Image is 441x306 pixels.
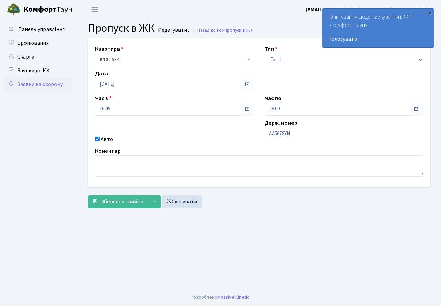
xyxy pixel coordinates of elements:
[88,20,155,36] span: Пропуск в ЖК
[306,6,433,14] a: [EMAIL_ADDRESS][PERSON_NAME][DOMAIN_NAME]
[95,94,112,103] label: Час з
[322,9,434,47] div: Опитування щодо паркування в ЖК «Комфорт Таун»
[18,25,65,33] span: Панель управління
[88,195,148,208] button: Зберегти і вийти
[3,77,72,91] a: Заявки на охорону
[265,45,277,53] label: Тип
[191,294,250,301] div: Розроблено .
[265,127,424,140] input: AA0001AA
[162,195,202,208] a: Скасувати
[86,4,103,15] button: Переключити навігацію
[217,294,249,301] a: Massive Kinetic
[157,27,189,33] small: Редагувати .
[95,147,121,155] label: Коментар
[306,6,433,13] b: [EMAIL_ADDRESS][PERSON_NAME][DOMAIN_NAME]
[100,56,246,63] span: <b>КТ2</b>&nbsp;&nbsp;&nbsp;2-534
[23,4,72,15] span: Таун
[95,45,123,53] label: Квартира
[329,35,427,43] a: Голосувати
[95,53,254,66] span: <b>КТ2</b>&nbsp;&nbsp;&nbsp;2-534
[95,70,108,78] label: Дата
[7,3,21,17] img: logo.png
[224,27,253,33] span: Пропуск в ЖК
[265,94,281,103] label: Час по
[3,64,72,77] a: Заявки до КК
[3,22,72,36] a: Панель управління
[101,135,113,144] label: Авто
[193,27,253,33] a: Назад до всіхПропуск в ЖК
[101,198,143,205] span: Зберегти і вийти
[23,4,57,15] b: Комфорт
[3,50,72,64] a: Скарги
[3,36,72,50] a: Бронювання
[426,9,433,16] div: ×
[100,56,108,63] b: КТ2
[265,119,297,127] label: Держ. номер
